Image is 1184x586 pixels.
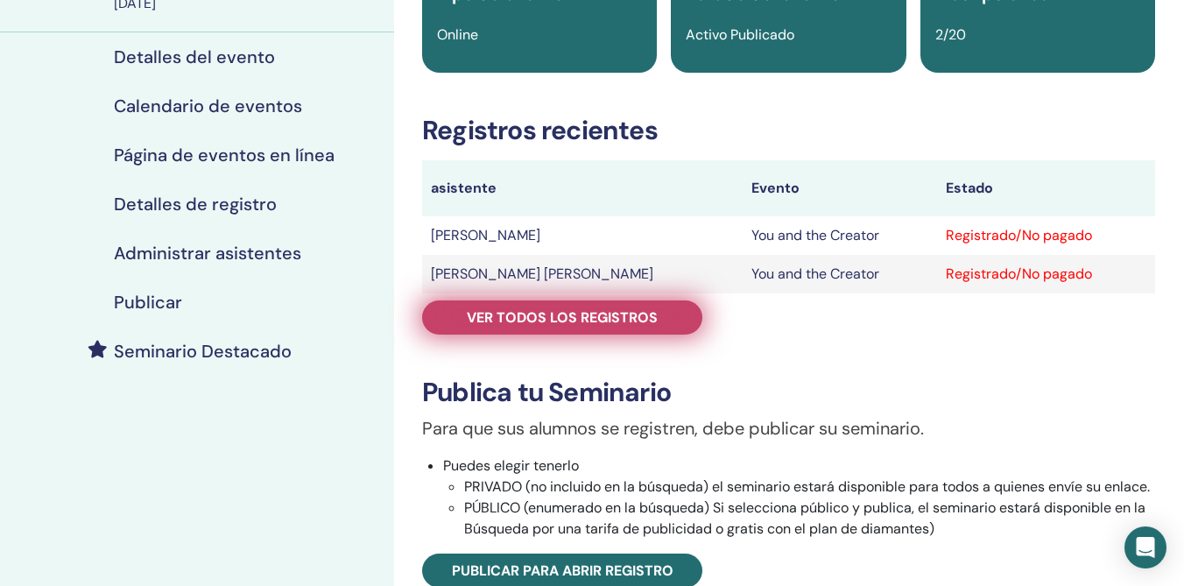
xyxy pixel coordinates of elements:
[743,255,937,293] td: You and the Creator
[114,145,335,166] h4: Página de eventos en línea
[437,25,478,44] span: Online
[114,341,292,362] h4: Seminario Destacado
[935,25,966,44] span: 2/20
[114,292,182,313] h4: Publicar
[114,95,302,116] h4: Calendario de eventos
[422,415,1155,441] p: Para que sus alumnos se registren, debe publicar su seminario.
[464,477,1155,498] li: PRIVADO (no incluido en la búsqueda) el seminario estará disponible para todos a quienes envíe su...
[743,160,937,216] th: Evento
[464,498,1155,540] li: PÚBLICO (enumerado en la búsqueda) Si selecciona público y publica, el seminario estará disponibl...
[422,300,702,335] a: Ver todos los registros
[946,264,1147,285] div: Registrado/No pagado
[452,561,673,580] span: Publicar para abrir registro
[114,243,301,264] h4: Administrar asistentes
[422,115,1155,146] h3: Registros recientes
[443,455,1155,540] li: Puedes elegir tenerlo
[467,308,658,327] span: Ver todos los registros
[422,160,743,216] th: asistente
[1124,526,1166,568] div: Open Intercom Messenger
[686,25,794,44] span: Activo Publicado
[743,216,937,255] td: You and the Creator
[946,225,1147,246] div: Registrado/No pagado
[114,194,277,215] h4: Detalles de registro
[422,216,743,255] td: [PERSON_NAME]
[114,46,275,67] h4: Detalles del evento
[937,160,1156,216] th: Estado
[422,377,1155,408] h3: Publica tu Seminario
[422,255,743,293] td: [PERSON_NAME] [PERSON_NAME]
